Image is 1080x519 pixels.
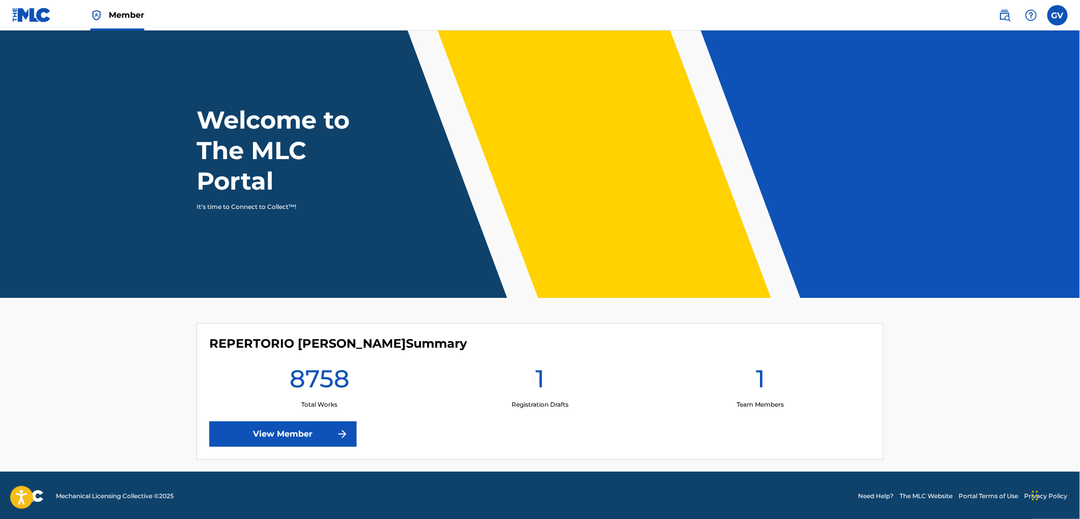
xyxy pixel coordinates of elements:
[209,336,467,351] h4: REPERTORIO VEGA
[756,363,765,400] h1: 1
[900,492,953,501] a: The MLC Website
[1029,470,1080,519] div: Widget de chat
[197,202,373,211] p: It's time to Connect to Collect™!
[1029,470,1080,519] iframe: Chat Widget
[90,9,103,21] img: Top Rightsholder
[859,492,894,501] a: Need Help?
[109,9,144,21] span: Member
[197,105,387,196] h1: Welcome to The MLC Portal
[1025,9,1037,21] img: help
[737,400,784,409] p: Team Members
[12,8,51,22] img: MLC Logo
[999,9,1011,21] img: search
[56,492,174,501] span: Mechanical Licensing Collective © 2025
[959,492,1019,501] a: Portal Terms of Use
[1047,5,1068,25] div: User Menu
[336,428,348,440] img: f7272a7cc735f4ea7f67.svg
[301,400,337,409] p: Total Works
[209,421,357,447] a: View Member
[290,363,350,400] h1: 8758
[995,5,1015,25] a: Public Search
[1025,492,1068,501] a: Privacy Policy
[1032,480,1038,511] div: Arrastrar
[512,400,568,409] p: Registration Drafts
[1021,5,1041,25] div: Help
[535,363,545,400] h1: 1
